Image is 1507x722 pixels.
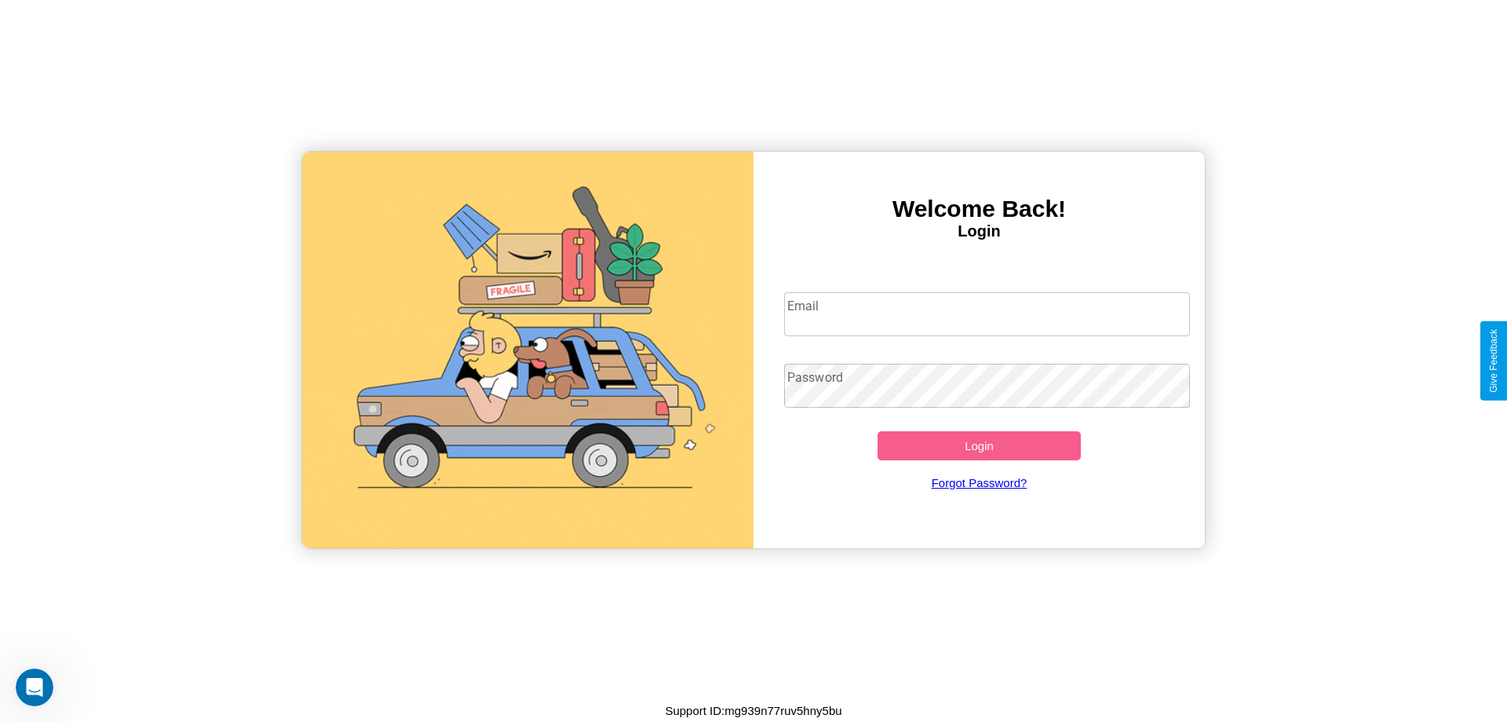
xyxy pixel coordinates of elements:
div: Give Feedback [1488,329,1499,393]
iframe: Intercom live chat [16,669,53,706]
h3: Welcome Back! [753,196,1205,222]
h4: Login [753,222,1205,240]
p: Support ID: mg939n77ruv5hny5bu [665,700,841,721]
button: Login [878,431,1081,460]
img: gif [302,152,753,548]
a: Forgot Password? [776,460,1183,505]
